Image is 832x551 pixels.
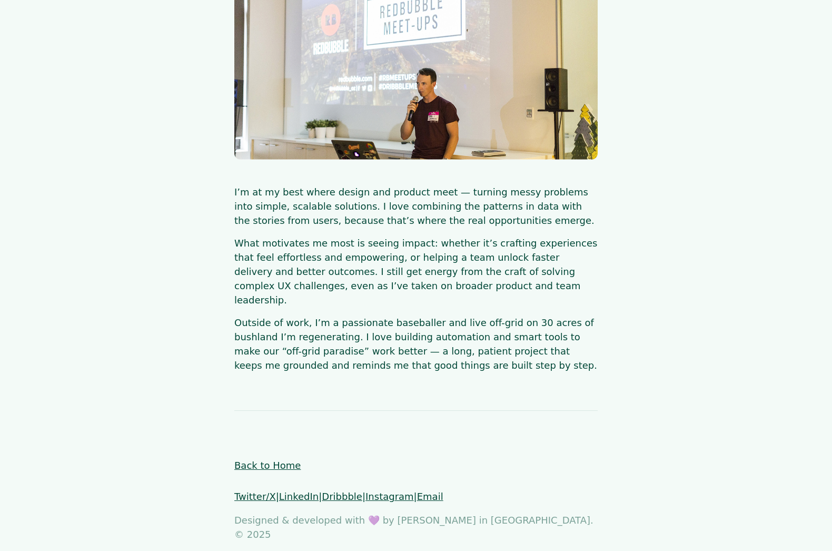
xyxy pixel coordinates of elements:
[279,491,319,502] a: LinkedIn
[234,460,301,471] a: Back to Home
[322,491,362,502] a: Dribbble
[234,491,276,502] a: Twitter/X
[234,236,598,307] p: What motivates me most is seeing impact: whether it’s crafting experiences that feel effortless a...
[234,185,598,228] p: I’m at my best where design and product meet — turning messy problems into simple, scalable solut...
[234,513,598,542] p: Designed & developed with 💜 by [PERSON_NAME] in [GEOGRAPHIC_DATA]. © 2025
[365,491,414,502] a: Instagram
[234,489,598,504] p: | | | |
[234,316,598,372] p: Outside of work, I’m a passionate baseballer and live off-grid on 30 acres of bushland I’m regene...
